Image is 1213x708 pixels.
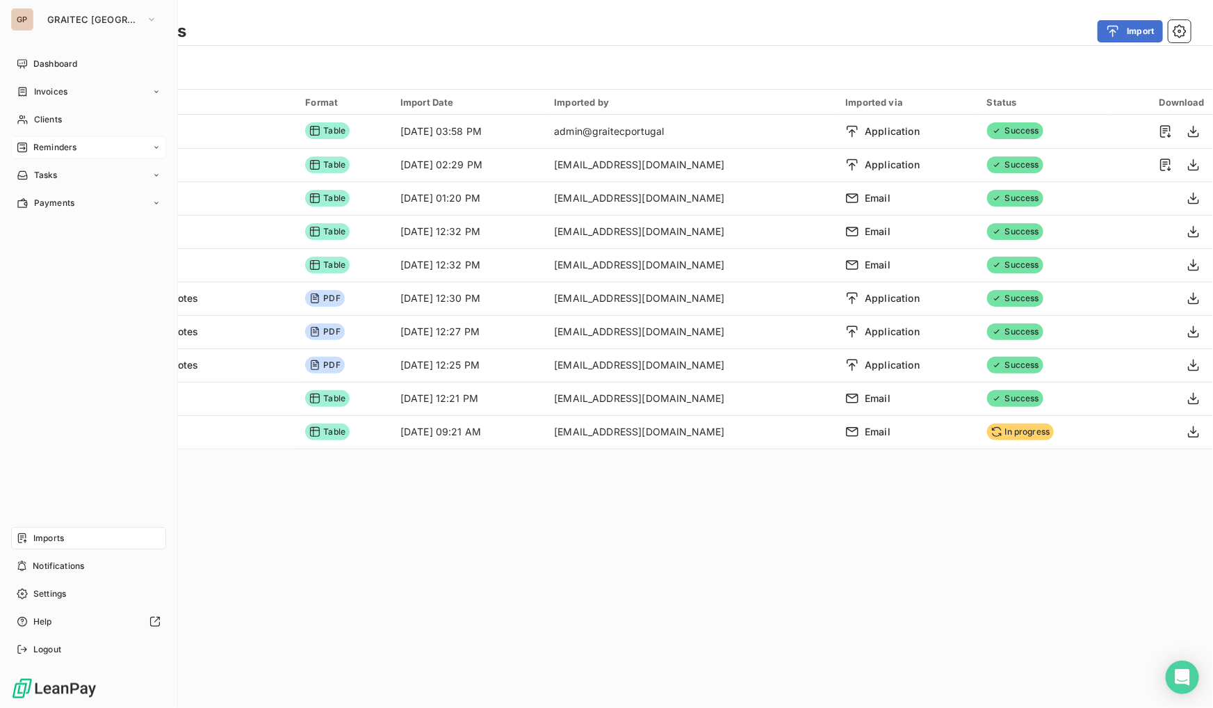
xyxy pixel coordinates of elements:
span: Success [987,323,1043,340]
span: Notifications [33,560,84,572]
div: Status [987,97,1101,108]
span: Table [305,390,350,407]
span: Reminders [33,141,76,154]
span: Application [865,158,920,172]
span: Table [305,122,350,139]
span: Email [865,225,890,239]
span: Logout [33,643,61,656]
td: [DATE] 12:30 PM [392,282,546,315]
span: Invoices [34,86,67,98]
span: Settings [33,588,66,600]
td: [DATE] 12:32 PM [392,215,546,248]
div: Imported via [845,97,970,108]
span: Table [305,223,350,240]
td: [EMAIL_ADDRESS][DOMAIN_NAME] [546,248,837,282]
td: [EMAIL_ADDRESS][DOMAIN_NAME] [546,215,837,248]
span: Success [987,257,1043,273]
span: Application [865,124,920,138]
td: [EMAIL_ADDRESS][DOMAIN_NAME] [546,148,837,182]
td: [DATE] 12:25 PM [392,348,546,382]
button: Import [1098,20,1163,42]
a: Help [11,611,166,633]
span: Email [865,392,890,405]
img: Logo LeanPay [11,677,97,700]
span: Dashboard [33,58,77,70]
td: [EMAIL_ADDRESS][DOMAIN_NAME] [546,315,837,348]
td: [EMAIL_ADDRESS][DOMAIN_NAME] [546,348,837,382]
span: Table [305,257,350,273]
span: Success [987,290,1043,307]
span: Success [987,122,1043,139]
span: Application [865,358,920,372]
span: Table [305,190,350,207]
span: Success [987,190,1043,207]
td: [DATE] 03:58 PM [392,115,546,148]
span: Tasks [34,169,58,182]
span: Success [987,357,1043,373]
span: GRAITEC [GEOGRAPHIC_DATA] [47,14,140,25]
span: Success [987,390,1043,407]
span: Table [305,424,350,440]
div: Format [305,97,384,108]
td: [DATE] 02:29 PM [392,148,546,182]
span: Application [865,291,920,305]
td: [DATE] 12:32 PM [392,248,546,282]
td: admin@graitecportugal [546,115,837,148]
td: [EMAIL_ADDRESS][DOMAIN_NAME] [546,382,837,415]
td: [EMAIL_ADDRESS][DOMAIN_NAME] [546,182,837,215]
span: Table [305,156,350,173]
span: Application [865,325,920,339]
span: In progress [987,424,1055,440]
div: Download [1118,97,1205,108]
span: Help [33,616,52,628]
span: Success [987,223,1043,240]
div: GP [11,8,33,31]
td: [DATE] 12:21 PM [392,382,546,415]
span: Clients [34,113,62,126]
td: [DATE] 12:27 PM [392,315,546,348]
div: Imported by [554,97,829,108]
span: Success [987,156,1043,173]
div: Open Intercom Messenger [1166,661,1199,694]
td: [EMAIL_ADDRESS][DOMAIN_NAME] [546,415,837,449]
span: Email [865,191,890,205]
span: Payments [34,197,74,209]
span: PDF [305,290,344,307]
td: [DATE] 01:20 PM [392,182,546,215]
span: PDF [305,323,344,340]
div: Import Date [400,97,537,108]
td: [EMAIL_ADDRESS][DOMAIN_NAME] [546,282,837,315]
td: [DATE] 09:21 AM [392,415,546,449]
span: Email [865,425,890,439]
span: Email [865,258,890,272]
span: Imports [33,532,64,545]
span: PDF [305,357,344,373]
